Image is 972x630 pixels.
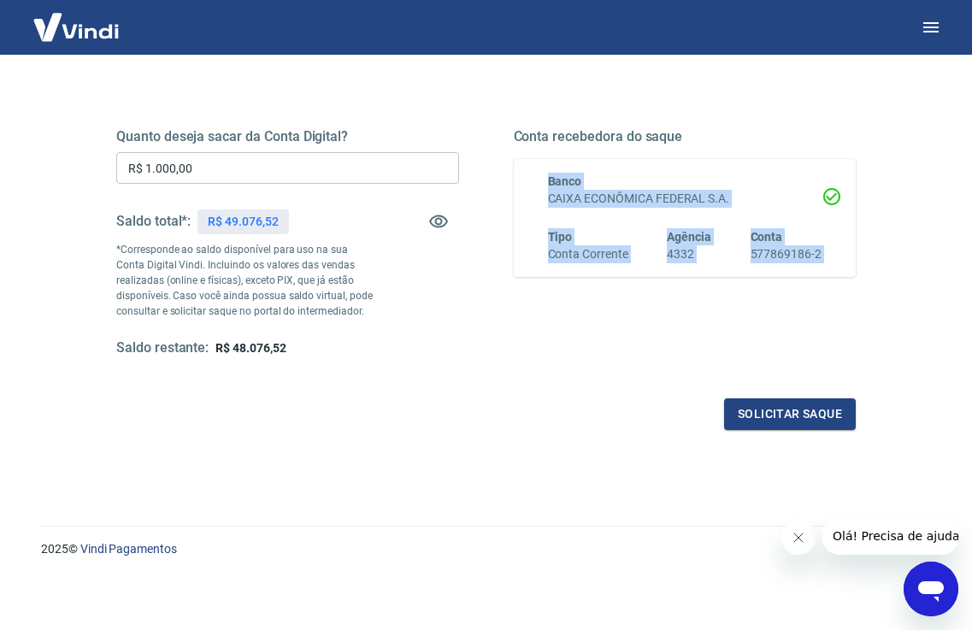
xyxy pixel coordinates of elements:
h6: 4332 [667,245,711,263]
h5: Quanto deseja sacar da Conta Digital? [116,128,459,145]
h5: Saldo total*: [116,213,191,230]
iframe: Fechar mensagem [781,521,816,555]
h6: Conta Corrente [548,245,628,263]
p: *Corresponde ao saldo disponível para uso na sua Conta Digital Vindi. Incluindo os valores das ve... [116,242,373,319]
iframe: Botão para abrir a janela de mensagens [904,562,958,616]
h6: 577869186-2 [751,245,822,263]
p: R$ 49.076,52 [208,213,278,231]
span: Conta [751,230,783,244]
span: Banco [548,174,582,188]
img: Vindi [21,1,132,53]
span: R$ 48.076,52 [215,341,286,355]
a: Vindi Pagamentos [80,542,177,556]
h5: Conta recebedora do saque [514,128,857,145]
button: Solicitar saque [724,398,856,430]
span: Agência [667,230,711,244]
span: Tipo [548,230,573,244]
p: 2025 © [41,540,931,558]
iframe: Mensagem da empresa [822,517,958,555]
h6: CAIXA ECONÔMICA FEDERAL S.A. [548,190,822,208]
span: Olá! Precisa de ajuda? [10,12,144,26]
h5: Saldo restante: [116,339,209,357]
